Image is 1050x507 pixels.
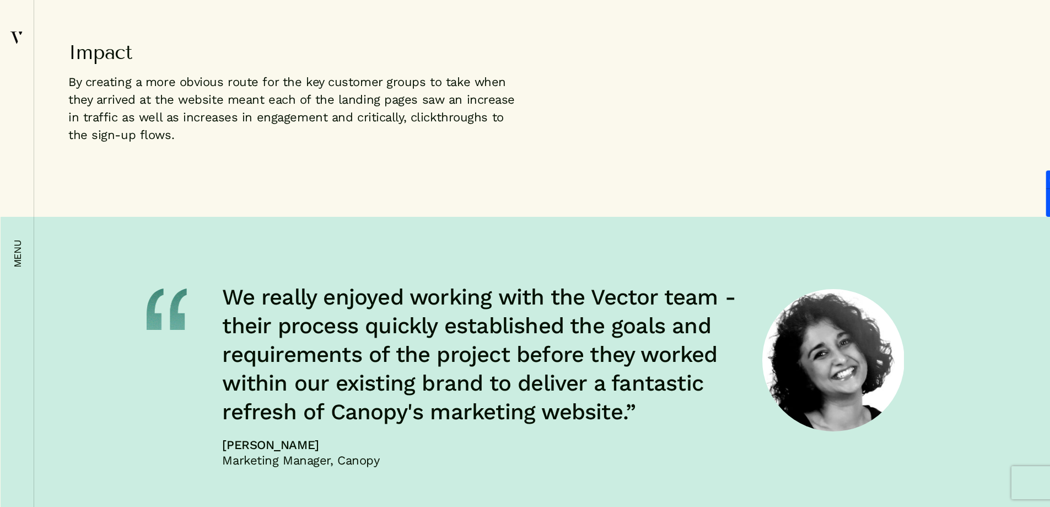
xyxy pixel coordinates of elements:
h3: Impact [68,40,520,65]
p: We really enjoyed working with the Vector team - their process quickly established the goals and ... [222,283,749,426]
h6: [PERSON_NAME] [222,437,749,453]
em: menu [12,239,23,268]
p: By creating a more obvious route for the key customer groups to take when they arrived at the web... [68,73,520,144]
em: Marketing Manager, Canopy [222,453,749,468]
